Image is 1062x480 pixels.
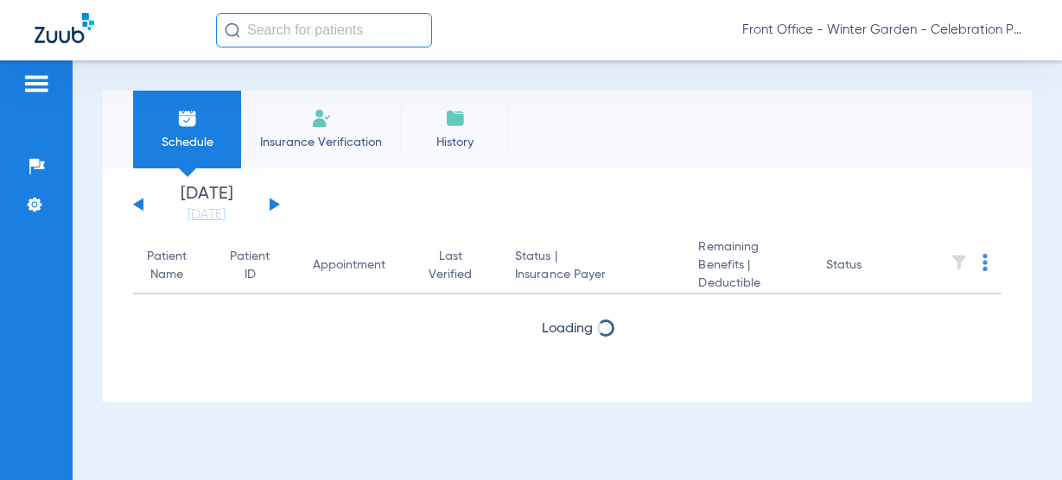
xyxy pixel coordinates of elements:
[35,13,94,43] img: Zuub Logo
[22,73,50,94] img: hamburger-icon
[698,275,798,293] span: Deductible
[216,13,432,47] input: Search for patients
[951,254,968,271] img: filter.svg
[414,134,496,151] span: History
[147,248,202,284] div: Patient Name
[542,322,593,336] span: Loading
[445,108,466,129] img: History
[177,108,198,129] img: Schedule
[147,248,187,284] div: Patient Name
[230,248,270,284] div: Patient ID
[254,134,388,151] span: Insurance Verification
[155,206,258,224] a: [DATE]
[812,238,929,294] th: Status
[429,248,487,284] div: Last Verified
[155,186,258,224] li: [DATE]
[983,254,988,271] img: group-dot-blue.svg
[146,134,228,151] span: Schedule
[225,22,240,38] img: Search Icon
[501,238,684,294] th: Status |
[230,248,285,284] div: Patient ID
[684,238,812,294] th: Remaining Benefits |
[311,108,332,129] img: Manual Insurance Verification
[429,248,472,284] div: Last Verified
[313,256,385,275] div: Appointment
[515,266,671,284] span: Insurance Payer
[742,22,1027,39] span: Front Office - Winter Garden - Celebration Pediatric Dentistry
[313,256,401,275] div: Appointment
